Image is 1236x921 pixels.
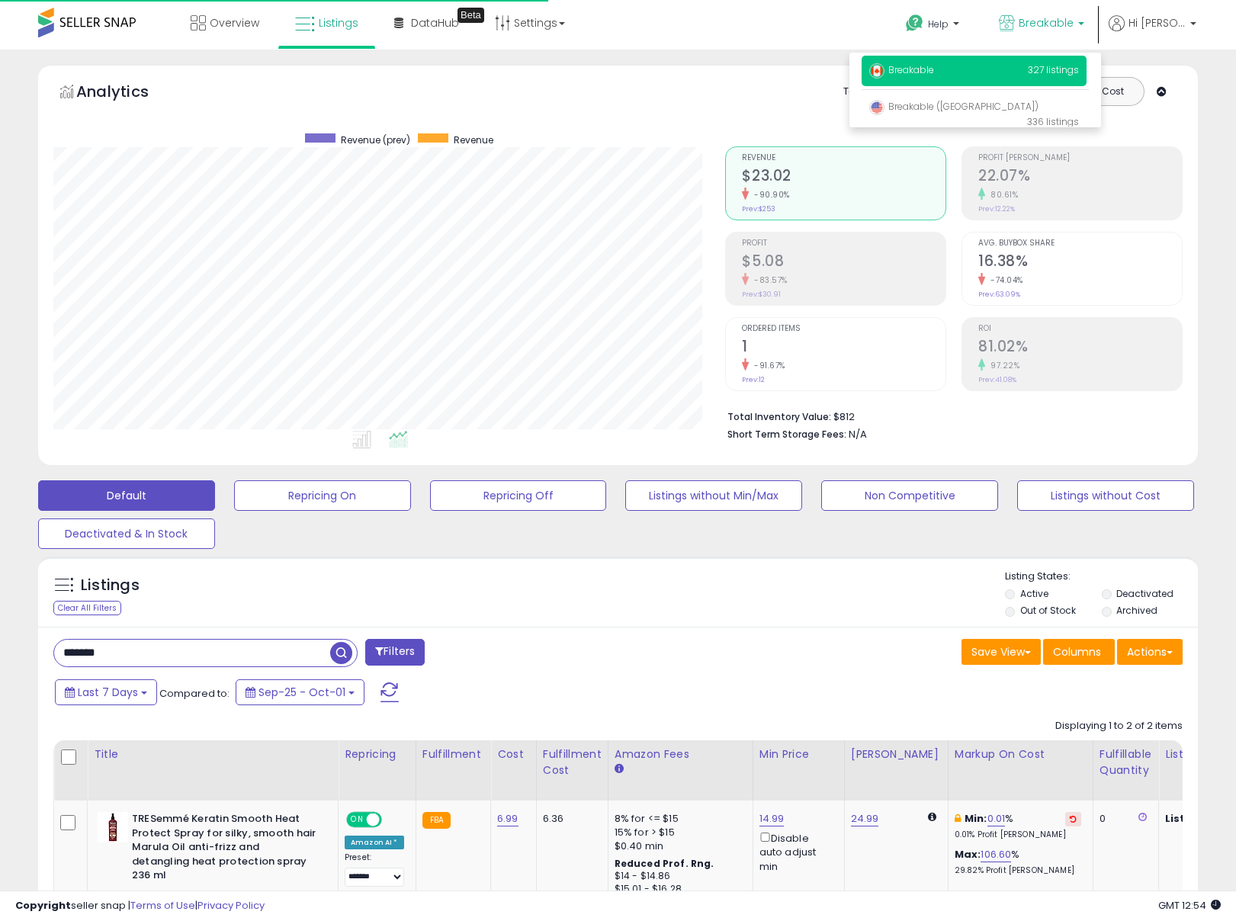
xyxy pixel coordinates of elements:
[869,63,934,76] span: Breakable
[987,811,1006,826] a: 0.01
[341,133,410,146] span: Revenue (prev)
[749,189,790,201] small: -90.90%
[742,167,945,188] h2: $23.02
[742,290,781,299] small: Prev: $30.91
[981,847,1011,862] a: 106.60
[345,746,409,762] div: Repricing
[742,239,945,248] span: Profit
[978,154,1182,162] span: Profit [PERSON_NAME]
[543,812,596,826] div: 6.36
[130,898,195,913] a: Terms of Use
[1116,587,1173,600] label: Deactivated
[851,746,942,762] div: [PERSON_NAME]
[430,480,607,511] button: Repricing Off
[742,154,945,162] span: Revenue
[742,338,945,358] h2: 1
[1028,63,1079,76] span: 327 listings
[543,746,602,778] div: Fulfillment Cost
[978,252,1182,273] h2: 16.38%
[38,480,215,511] button: Default
[1116,604,1157,617] label: Archived
[132,812,317,887] b: TRESemmé Keratin Smooth Heat Protect Spray for silky, smooth hair Marula Oil anti-frizz and detan...
[727,428,846,441] b: Short Term Storage Fees:
[851,811,879,826] a: 24.99
[15,899,265,913] div: seller snap | |
[497,746,530,762] div: Cost
[955,812,1081,840] div: %
[869,100,1039,113] span: Breakable ([GEOGRAPHIC_DATA])
[497,811,518,826] a: 6.99
[1020,604,1076,617] label: Out of Stock
[1100,746,1152,778] div: Fulfillable Quantity
[978,325,1182,333] span: ROI
[985,274,1023,286] small: -74.04%
[234,480,411,511] button: Repricing On
[94,746,332,762] div: Title
[965,811,987,826] b: Min:
[742,204,775,213] small: Prev: $253
[894,2,974,50] a: Help
[759,830,833,874] div: Disable auto adjust min
[457,8,484,23] div: Tooltip anchor
[15,898,71,913] strong: Copyright
[1100,812,1147,826] div: 0
[76,81,178,106] h5: Analytics
[1027,115,1079,128] span: 336 listings
[236,679,364,705] button: Sep-25 - Oct-01
[742,252,945,273] h2: $5.08
[1017,480,1194,511] button: Listings without Cost
[1053,644,1101,659] span: Columns
[749,274,788,286] small: -83.57%
[985,189,1018,201] small: 80.61%
[962,639,1041,665] button: Save View
[422,746,484,762] div: Fulfillment
[955,813,961,823] i: This overrides the store level min markup for this listing
[985,360,1019,371] small: 97.22%
[905,14,924,33] i: Get Help
[422,812,451,829] small: FBA
[1020,587,1048,600] label: Active
[615,812,741,826] div: 8% for <= $15
[348,813,367,826] span: ON
[849,427,867,441] span: N/A
[742,375,765,384] small: Prev: 12
[955,830,1081,840] p: 0.01% Profit [PERSON_NAME]
[197,898,265,913] a: Privacy Policy
[955,847,981,862] b: Max:
[1165,811,1234,826] b: Listed Price:
[978,290,1020,299] small: Prev: 63.09%
[1158,898,1221,913] span: 2025-10-10 12:54 GMT
[380,813,404,826] span: OFF
[759,746,838,762] div: Min Price
[1109,15,1196,50] a: Hi [PERSON_NAME]
[258,685,345,700] span: Sep-25 - Oct-01
[1128,15,1186,30] span: Hi [PERSON_NAME]
[615,746,746,762] div: Amazon Fees
[978,375,1016,384] small: Prev: 41.08%
[843,85,903,99] div: Totals For
[1005,570,1198,584] p: Listing States:
[98,812,128,842] img: 41BK9GVvFdL._SL40_.jpg
[759,811,785,826] a: 14.99
[411,15,459,30] span: DataHub
[955,865,1081,876] p: 29.82% Profit [PERSON_NAME]
[210,15,259,30] span: Overview
[365,639,425,666] button: Filters
[727,406,1171,425] li: $812
[869,63,884,79] img: canada.png
[727,410,831,423] b: Total Inventory Value:
[955,746,1087,762] div: Markup on Cost
[615,826,741,839] div: 15% for > $15
[978,338,1182,358] h2: 81.02%
[1117,639,1183,665] button: Actions
[1043,639,1115,665] button: Columns
[345,836,404,849] div: Amazon AI *
[1055,719,1183,733] div: Displaying 1 to 2 of 2 items
[615,870,741,883] div: $14 - $14.86
[1070,815,1077,823] i: Revert to store-level Min Markup
[749,360,785,371] small: -91.67%
[948,740,1093,801] th: The percentage added to the cost of goods (COGS) that forms the calculator for Min & Max prices.
[615,762,624,776] small: Amazon Fees.
[978,239,1182,248] span: Avg. Buybox Share
[615,857,714,870] b: Reduced Prof. Rng.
